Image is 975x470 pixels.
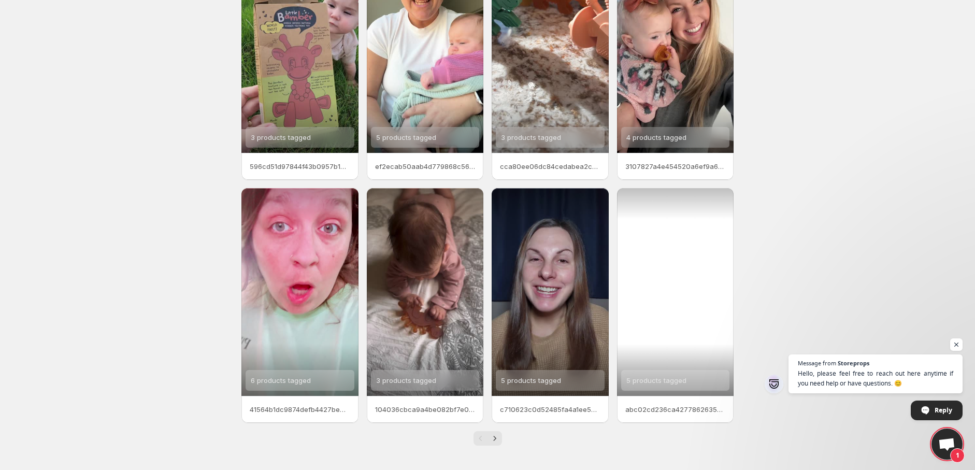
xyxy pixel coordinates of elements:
[500,404,600,415] p: c710623c0d52485fa4a1ee5ab496243f
[798,368,953,388] span: Hello, please feel free to reach out here anytime if you need help or have questions. 😊
[251,376,311,384] span: 6 products tagged
[250,404,350,415] p: 41564b1dc9874defb4427be03f8d9fd5
[501,133,561,141] span: 3 products tagged
[487,431,502,446] button: Next
[500,161,600,172] p: cca80ee06dc84cedabea2cfeb7631fcf
[375,161,476,172] p: ef2ecab50aab4d779868c562d65f2fe1
[798,360,836,366] span: Message from
[250,161,350,172] p: 596cd51d97844f43b0957b18f92fd476
[376,376,436,384] span: 3 products tagged
[626,133,686,141] span: 4 products tagged
[251,133,311,141] span: 3 products tagged
[375,404,476,415] p: 104036cbca9a4be082bf7e0a8baee47a
[931,429,963,460] div: Open chat
[626,376,686,384] span: 5 products tagged
[501,376,561,384] span: 5 products tagged
[625,161,726,172] p: 3107827a4e454520a6ef9a6e3bfa2e1c
[625,404,726,415] p: abc02cd236ca4277862635a5387920ec
[935,401,952,419] span: Reply
[376,133,436,141] span: 5 products tagged
[474,431,502,446] nav: Pagination
[838,360,869,366] span: Storeprops
[950,448,965,463] span: 1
